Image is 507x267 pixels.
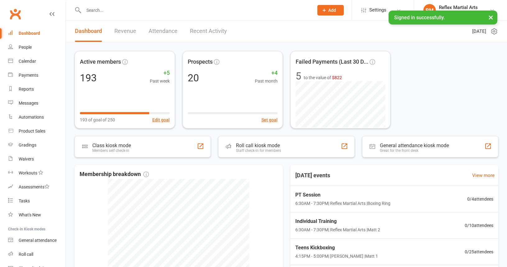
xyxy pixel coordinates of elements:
a: Attendance [149,20,177,42]
span: $822 [332,75,342,80]
a: Product Sales [8,124,66,138]
a: People [8,40,66,54]
div: RM [423,4,436,16]
a: Clubworx [7,6,23,22]
div: Gradings [19,143,36,147]
span: 0 / 25 attendees [465,248,493,255]
a: Assessments [8,180,66,194]
span: Active members [80,57,121,66]
a: Recent Activity [190,20,227,42]
span: Add [328,8,336,13]
span: PT Session [295,191,390,199]
span: 6:30AM - 7:30PM | Reflex Martial Arts | Matt 2 [295,226,380,233]
span: Signed in successfully. [394,15,445,20]
span: Individual Training [295,217,380,225]
span: [DATE] [472,28,486,35]
div: Roll call kiosk mode [236,143,281,148]
span: 0 / 10 attendees [465,222,493,229]
span: Teens Kickboxing [295,244,378,252]
a: Tasks [8,194,66,208]
a: Revenue [114,20,136,42]
div: 193 [80,73,97,83]
button: × [485,11,496,24]
div: Dashboard [19,31,40,36]
div: Staff check-in for members [236,148,281,153]
button: Set goal [261,116,278,123]
span: +5 [150,69,170,78]
div: Payments [19,73,38,78]
div: Reports [19,87,34,92]
a: Calendar [8,54,66,68]
a: Payments [8,68,66,82]
div: Members self check-in [92,148,131,153]
a: Gradings [8,138,66,152]
span: 0 / 4 attendees [467,196,493,202]
div: What's New [19,212,41,217]
span: Failed Payments (Last 30 D... [296,57,368,66]
div: Reflex Martial Arts [439,10,478,16]
a: Dashboard [75,20,102,42]
div: Roll call [19,252,33,257]
span: Settings [369,3,386,17]
div: Messages [19,101,38,106]
span: 4:15PM - 5:00PM | [PERSON_NAME] | Matt 1 [295,253,378,260]
span: Past month [255,78,278,84]
a: Automations [8,110,66,124]
div: Waivers [19,156,34,161]
span: Membership breakdown [80,170,149,179]
h3: [DATE] events [290,170,335,181]
a: Reports [8,82,66,96]
div: Class kiosk mode [92,143,131,148]
span: +4 [255,69,278,78]
span: Prospects [188,57,213,66]
div: General attendance kiosk mode [380,143,449,148]
span: to the value of [304,74,342,81]
div: Reflex Martial Arts [439,5,478,10]
button: Edit goal [152,116,170,123]
span: Past week [150,78,170,84]
a: Roll call [8,247,66,261]
div: People [19,45,32,50]
a: Waivers [8,152,66,166]
div: General attendance [19,238,57,243]
button: Add [317,5,344,16]
a: What's New [8,208,66,222]
div: 20 [188,73,199,83]
a: Dashboard [8,26,66,40]
div: Great for the front desk [380,148,449,153]
span: 6:30AM - 7:30PM | Reflex Martial Arts | Boxing Ring [295,200,390,207]
a: View more [472,172,495,179]
div: Assessments [19,184,49,189]
a: General attendance kiosk mode [8,233,66,247]
div: Tasks [19,198,30,203]
div: Calendar [19,59,36,64]
div: Automations [19,115,44,120]
div: Workouts [19,170,37,175]
div: Product Sales [19,129,45,133]
a: Messages [8,96,66,110]
a: Workouts [8,166,66,180]
div: 5 [296,71,301,81]
span: 193 of goal of 250 [80,116,115,123]
input: Search... [82,6,309,15]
